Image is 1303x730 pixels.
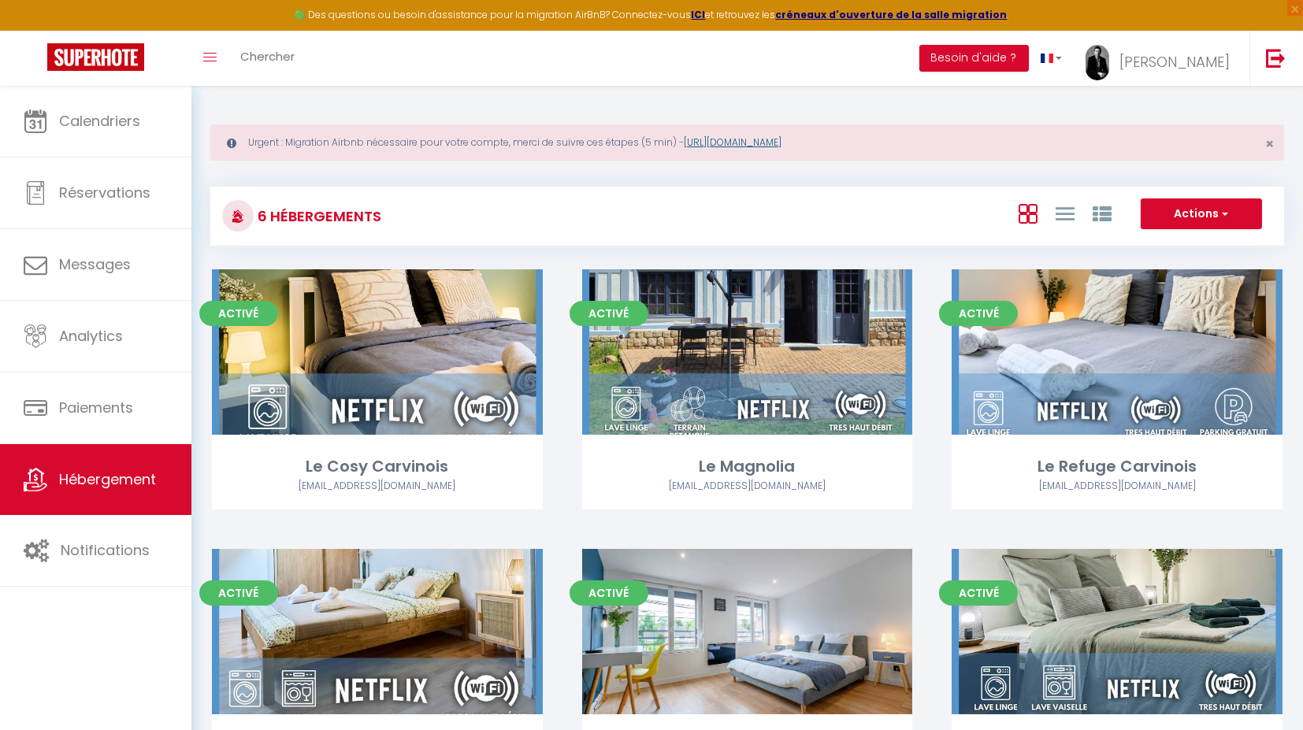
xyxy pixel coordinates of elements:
span: Activé [570,301,648,326]
button: Ouvrir le widget de chat LiveChat [13,6,60,54]
button: Close [1265,137,1274,151]
span: Activé [199,580,278,606]
div: Airbnb [952,479,1283,494]
h3: 6 Hébergements [254,198,381,234]
a: Vue en Liste [1056,200,1075,226]
a: ICI [692,8,706,21]
span: Activé [939,301,1018,326]
span: Activé [199,301,278,326]
span: Activé [939,580,1018,606]
a: Chercher [228,31,306,86]
div: Le Refuge Carvinois [952,454,1283,479]
a: créneaux d'ouverture de la salle migration [776,8,1008,21]
a: Vue par Groupe [1093,200,1112,226]
div: Urgent : Migration Airbnb nécessaire pour votre compte, merci de suivre ces étapes (5 min) - [210,124,1284,161]
span: Chercher [240,48,295,65]
span: Messages [59,254,131,274]
div: Airbnb [582,479,913,494]
span: Analytics [59,326,123,346]
span: Notifications [61,540,150,560]
span: Activé [570,580,648,606]
img: logout [1266,48,1286,68]
div: Airbnb [212,479,543,494]
img: ... [1086,45,1109,80]
div: Le Magnolia [582,454,913,479]
div: Le Cosy Carvinois [212,454,543,479]
button: Actions [1141,198,1262,230]
span: Calendriers [59,111,140,131]
span: Réservations [59,183,150,202]
button: Besoin d'aide ? [919,45,1029,72]
img: Super Booking [47,43,144,71]
a: ... [PERSON_NAME] [1074,31,1249,86]
span: Paiements [59,398,133,417]
span: × [1265,134,1274,154]
span: Hébergement [59,469,156,489]
a: [URL][DOMAIN_NAME] [684,135,781,149]
a: Vue en Box [1019,200,1038,226]
span: [PERSON_NAME] [1119,52,1230,72]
